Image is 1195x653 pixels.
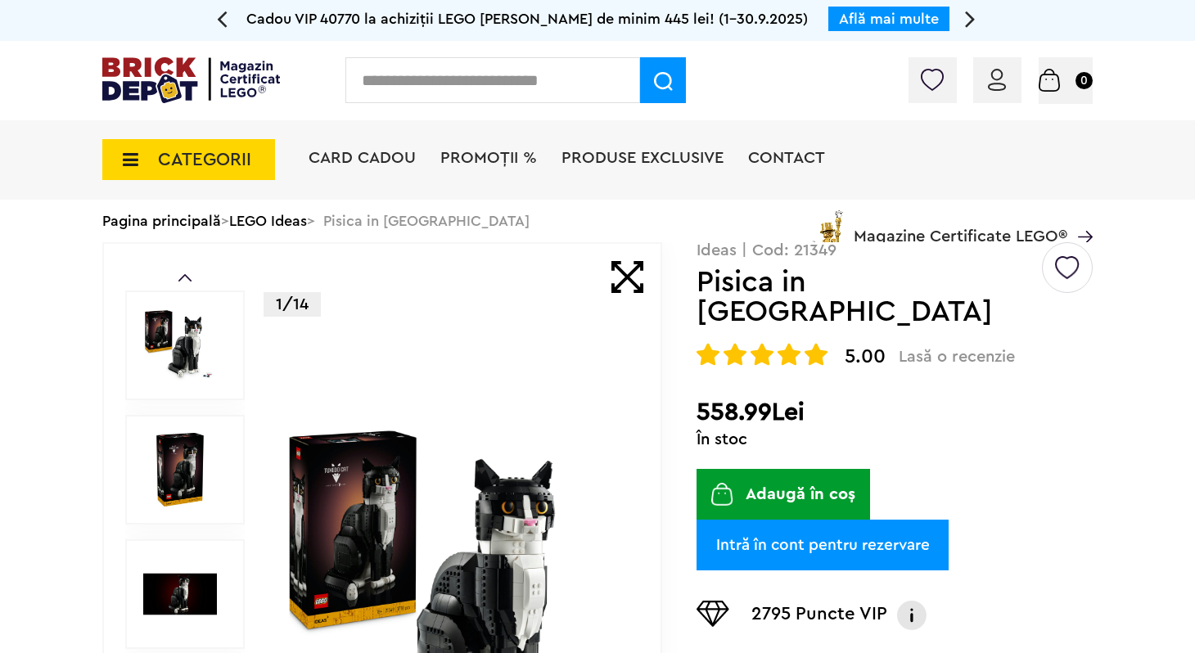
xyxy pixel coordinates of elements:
img: Evaluare cu stele [778,343,800,366]
button: Adaugă în coș [697,469,870,520]
img: Evaluare cu stele [697,343,719,366]
p: 1/14 [264,292,321,317]
p: 2795 Puncte VIP [751,601,887,630]
span: Magazine Certificate LEGO® [854,207,1067,245]
a: Contact [748,150,825,166]
img: Pisica in smoching [143,433,217,507]
a: Află mai multe [839,11,939,26]
span: Lasă o recenzie [899,347,1015,367]
p: Ideas | Cod: 21349 [697,242,1093,259]
img: Info VIP [895,601,928,630]
a: Produse exclusive [561,150,724,166]
a: PROMOȚII % [440,150,537,166]
a: Prev [178,274,192,281]
img: Puncte VIP [697,601,729,627]
h2: 558.99Lei [697,398,1093,427]
span: CATEGORII [158,151,251,169]
img: Evaluare cu stele [724,343,746,366]
small: 0 [1075,72,1093,89]
h1: Pisica in [GEOGRAPHIC_DATA] [697,268,1039,326]
a: Card Cadou [309,150,416,166]
a: Intră în cont pentru rezervare [697,520,949,570]
a: Magazine Certificate LEGO® [1067,207,1093,223]
div: În stoc [697,431,1093,448]
img: Pisica in smoching [143,308,217,382]
img: Evaluare cu stele [751,343,773,366]
img: Evaluare cu stele [805,343,827,366]
span: Cadou VIP 40770 la achiziții LEGO [PERSON_NAME] de minim 445 lei! (1-30.9.2025) [246,11,808,26]
span: 5.00 [845,347,886,367]
img: Pisica in smoching LEGO 21349 [143,557,217,631]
